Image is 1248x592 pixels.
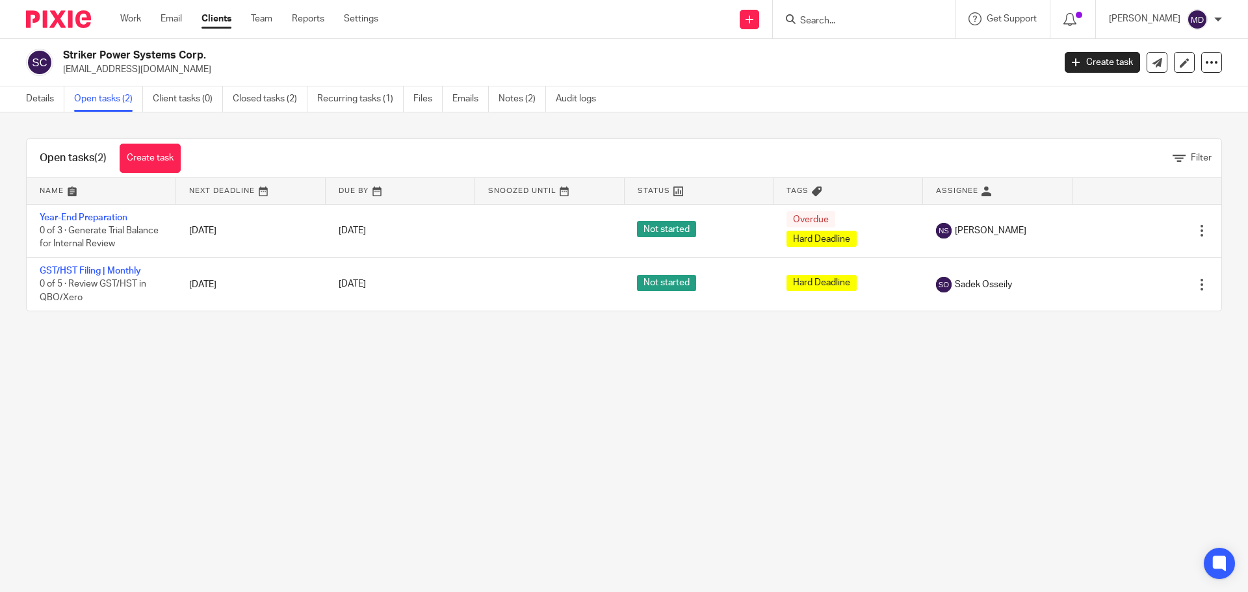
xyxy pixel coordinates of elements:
span: [DATE] [339,226,366,235]
a: Closed tasks (2) [233,86,307,112]
a: GST/HST Filing | Monthly [40,266,141,276]
span: (2) [94,153,107,163]
span: Not started [637,275,696,291]
a: Reports [292,12,324,25]
a: Client tasks (0) [153,86,223,112]
img: svg%3E [936,277,952,292]
span: Overdue [786,211,835,227]
span: Get Support [987,14,1037,23]
a: Work [120,12,141,25]
a: Email [161,12,182,25]
span: Hard Deadline [786,231,857,247]
span: Hard Deadline [786,275,857,291]
p: [EMAIL_ADDRESS][DOMAIN_NAME] [63,63,1045,76]
span: Not started [637,221,696,237]
a: Files [413,86,443,112]
span: Sadek Osseily [955,278,1012,291]
span: 0 of 3 · Generate Trial Balance for Internal Review [40,226,159,249]
span: Tags [786,187,809,194]
a: Team [251,12,272,25]
td: [DATE] [176,204,326,257]
span: 0 of 5 · Review GST/HST in QBO/Xero [40,280,146,303]
input: Search [799,16,916,27]
a: Recurring tasks (1) [317,86,404,112]
a: Clients [201,12,231,25]
a: Create task [1065,52,1140,73]
img: svg%3E [936,223,952,238]
span: Status [638,187,670,194]
a: Year-End Preparation [40,213,127,222]
span: [DATE] [339,280,366,289]
span: [PERSON_NAME] [955,224,1026,237]
a: Settings [344,12,378,25]
a: Create task [120,144,181,173]
a: Open tasks (2) [74,86,143,112]
a: Audit logs [556,86,606,112]
h1: Open tasks [40,151,107,165]
a: Notes (2) [499,86,546,112]
td: [DATE] [176,257,326,311]
img: Pixie [26,10,91,28]
a: Emails [452,86,489,112]
a: Details [26,86,64,112]
h2: Striker Power Systems Corp. [63,49,849,62]
img: svg%3E [1187,9,1208,30]
span: Snoozed Until [488,187,556,194]
p: [PERSON_NAME] [1109,12,1180,25]
span: Filter [1191,153,1212,162]
img: svg%3E [26,49,53,76]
